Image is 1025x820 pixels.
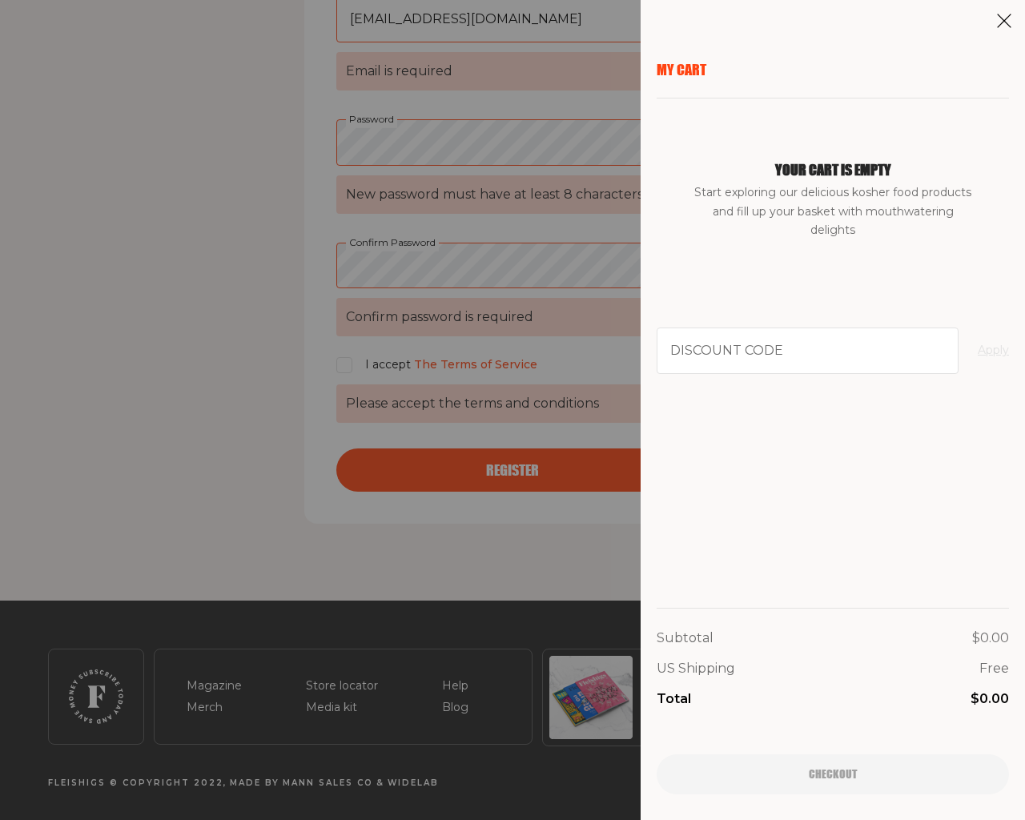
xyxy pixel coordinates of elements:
[971,689,1009,709] p: $0.00
[657,689,691,709] p: Total
[657,628,713,649] p: Subtotal
[775,163,891,177] h1: Your cart is empty
[657,61,1009,78] p: My Cart
[657,658,735,679] p: US Shipping
[809,769,857,780] span: Checkout
[972,628,1009,649] p: $0.00
[657,328,959,374] input: Discount code
[689,183,977,241] span: Start exploring our delicious kosher food products and fill up your basket with mouthwatering del...
[979,658,1009,679] p: Free
[978,341,1009,360] button: Apply
[657,754,1009,794] button: Checkout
